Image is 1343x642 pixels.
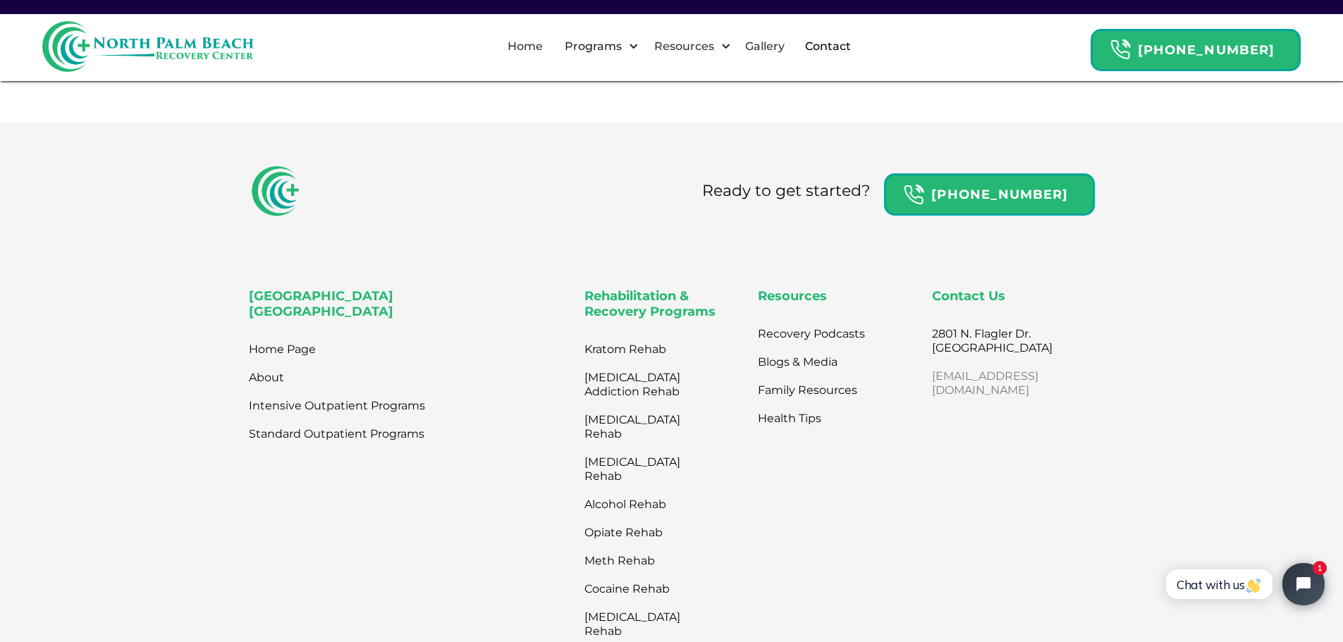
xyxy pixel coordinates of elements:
[1138,42,1275,58] strong: [PHONE_NUMBER]
[249,335,316,364] a: Home Page
[553,24,642,69] div: Programs
[932,362,1053,405] a: [EMAIL_ADDRESS][DOMAIN_NAME]
[249,288,393,319] strong: [GEOGRAPHIC_DATA] [GEOGRAPHIC_DATA]
[884,166,1094,216] a: Header Calendar Icons[PHONE_NUMBER]
[584,406,704,448] a: [MEDICAL_DATA] Rehab
[758,405,821,433] a: Health Tips
[758,288,827,304] strong: Resources
[499,24,551,69] a: Home
[737,24,793,69] a: Gallery
[1091,22,1301,71] a: Header Calendar Icons[PHONE_NUMBER]
[651,38,718,55] div: Resources
[584,547,704,575] a: Meth Rehab
[758,320,865,348] a: Recovery Podcasts
[931,187,1068,202] strong: [PHONE_NUMBER]
[584,364,704,406] a: [MEDICAL_DATA] Addiction Rehab
[932,320,1053,362] a: 2801 N. Flagler Dr.[GEOGRAPHIC_DATA]
[584,490,704,519] a: Alcohol Rehab
[584,519,704,547] a: Opiate Rehab
[249,420,424,448] a: Standard Outpatient Programs
[642,24,735,69] div: Resources
[758,348,838,376] a: Blogs & Media
[932,288,1005,304] strong: Contact Us
[1151,551,1337,617] iframe: Tidio Chat
[797,24,859,69] a: Contact
[249,392,425,420] a: Intensive Outpatient Programs
[584,575,704,603] a: Cocaine Rehab
[903,184,924,206] img: Header Calendar Icons
[584,448,704,490] a: [MEDICAL_DATA] Rehab
[584,288,716,319] strong: Rehabilitation & Recovery Programs
[561,38,625,55] div: Programs
[1110,39,1131,61] img: Header Calendar Icons
[249,364,284,392] a: About
[584,335,704,364] a: Kratom Rehab
[702,180,870,202] div: Ready to get started?
[758,376,857,405] a: Family Resources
